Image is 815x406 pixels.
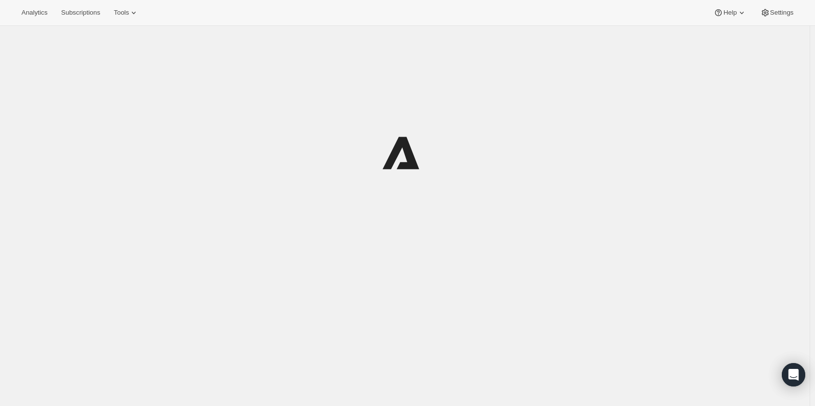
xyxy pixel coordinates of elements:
[723,9,736,17] span: Help
[770,9,794,17] span: Settings
[55,6,106,20] button: Subscriptions
[16,6,53,20] button: Analytics
[21,9,47,17] span: Analytics
[61,9,100,17] span: Subscriptions
[708,6,752,20] button: Help
[114,9,129,17] span: Tools
[782,363,805,386] div: Open Intercom Messenger
[108,6,144,20] button: Tools
[754,6,799,20] button: Settings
